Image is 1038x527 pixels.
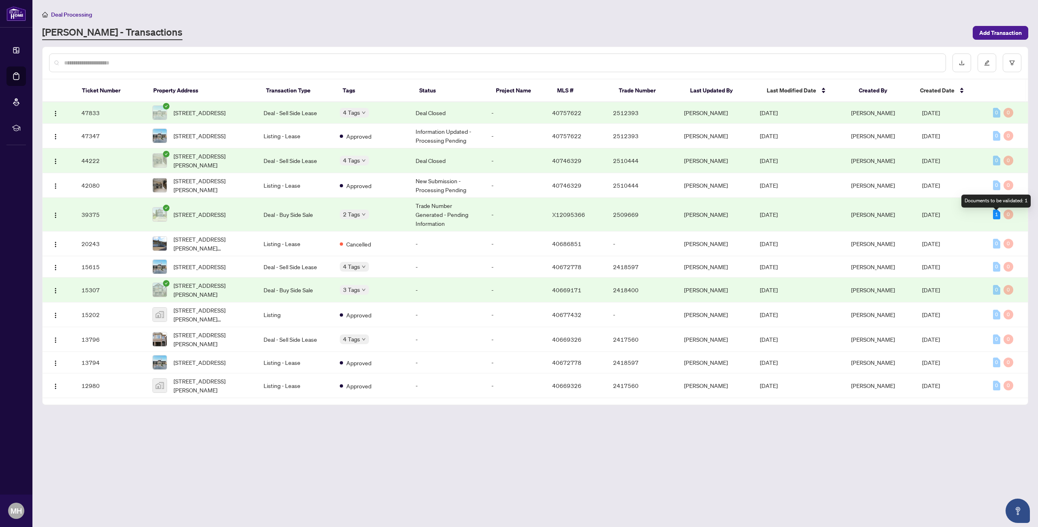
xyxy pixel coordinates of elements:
td: Information Updated - Processing Pending [409,124,485,148]
span: X12095366 [552,211,585,218]
td: Deal Closed [409,148,485,173]
th: Created By [852,79,914,102]
td: - [485,256,546,278]
td: Deal - Sell Side Lease [257,327,333,352]
td: - [409,278,485,302]
span: [STREET_ADDRESS][PERSON_NAME][PERSON_NAME][PERSON_NAME] [174,235,251,253]
img: thumbnail-img [153,308,167,321]
button: Logo [49,129,62,142]
span: down [362,111,366,115]
img: thumbnail-img [153,379,167,392]
td: Listing - Lease [257,373,333,398]
img: thumbnail-img [153,237,167,251]
span: [DATE] [760,157,778,164]
td: 2418400 [607,278,678,302]
td: - [607,302,678,327]
th: Status [413,79,489,102]
span: [DATE] [760,311,778,318]
div: 0 [1004,239,1013,249]
span: [DATE] [922,211,940,218]
span: 40757622 [552,109,581,116]
button: Logo [49,308,62,321]
th: Project Name [489,79,551,102]
td: 2418597 [607,352,678,373]
button: Logo [49,154,62,167]
span: check-circle [163,205,169,211]
span: Approved [346,181,371,190]
span: [STREET_ADDRESS][PERSON_NAME] [174,281,251,299]
th: MLS # [551,79,612,102]
button: Logo [49,106,62,119]
span: filter [1009,60,1015,66]
div: 0 [1004,262,1013,272]
span: [PERSON_NAME] [851,109,895,116]
span: [DATE] [922,382,940,389]
span: Deal Processing [51,11,92,18]
button: Logo [49,208,62,221]
span: 3 Tags [343,285,360,294]
div: 0 [1004,358,1013,367]
td: Listing - Lease [257,124,333,148]
button: Logo [49,356,62,369]
td: - [485,231,546,256]
span: [STREET_ADDRESS][PERSON_NAME] [174,377,251,394]
span: 40669326 [552,336,581,343]
td: - [485,124,546,148]
span: 40757622 [552,132,581,139]
span: [DATE] [922,109,940,116]
span: Approved [346,132,371,141]
span: down [362,288,366,292]
span: [DATE] [760,240,778,247]
span: [DATE] [922,359,940,366]
th: Last Modified Date [760,79,852,102]
img: thumbnail-img [153,129,167,143]
button: Logo [49,237,62,250]
td: 2512393 [607,102,678,124]
button: download [952,54,971,72]
td: - [409,302,485,327]
td: 2509669 [607,198,678,231]
td: Deal - Sell Side Lease [257,256,333,278]
span: [DATE] [760,109,778,116]
th: Created Date [914,79,985,102]
div: 0 [1004,210,1013,219]
td: Deal - Buy Side Sale [257,198,333,231]
td: - [409,352,485,373]
td: [PERSON_NAME] [678,148,753,173]
span: down [362,265,366,269]
img: thumbnail-img [153,208,167,221]
span: [DATE] [760,211,778,218]
td: - [485,373,546,398]
span: check-circle [163,280,169,287]
span: [STREET_ADDRESS] [174,262,225,271]
span: [PERSON_NAME] [851,336,895,343]
span: Created Date [920,86,954,95]
button: Add Transaction [973,26,1028,40]
span: [DATE] [760,382,778,389]
span: [PERSON_NAME] [851,382,895,389]
td: - [409,256,485,278]
img: Logo [52,241,59,248]
img: Logo [52,287,59,294]
td: Listing - Lease [257,231,333,256]
span: down [362,337,366,341]
img: Logo [52,312,59,319]
td: 15615 [75,256,146,278]
button: filter [1003,54,1021,72]
td: [PERSON_NAME] [678,302,753,327]
span: check-circle [163,151,169,157]
th: Transaction Type [259,79,336,102]
span: [DATE] [922,263,940,270]
span: [DATE] [760,336,778,343]
img: Logo [52,133,59,140]
span: down [362,212,366,216]
img: Logo [52,264,59,271]
img: thumbnail-img [153,178,167,192]
img: thumbnail-img [153,356,167,369]
img: Logo [52,158,59,165]
img: thumbnail-img [153,283,167,297]
td: 13794 [75,352,146,373]
span: [PERSON_NAME] [851,311,895,318]
td: - [485,352,546,373]
td: 2418597 [607,256,678,278]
